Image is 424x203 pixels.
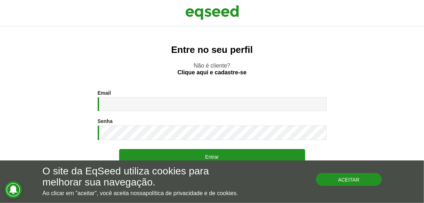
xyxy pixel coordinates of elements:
label: Email [98,90,111,95]
h5: O site da EqSeed utiliza cookies para melhorar sua navegação. [43,166,246,188]
img: EqSeed Logo [185,4,239,21]
button: Aceitar [316,173,382,186]
p: Ao clicar em "aceitar", você aceita nossa . [43,190,246,197]
a: Clique aqui e cadastre-se [177,70,247,75]
h2: Entre no seu perfil [14,45,410,55]
button: Entrar [119,149,305,164]
p: Não é cliente? [14,62,410,76]
label: Senha [98,119,113,124]
a: política de privacidade e de cookies [146,190,237,196]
